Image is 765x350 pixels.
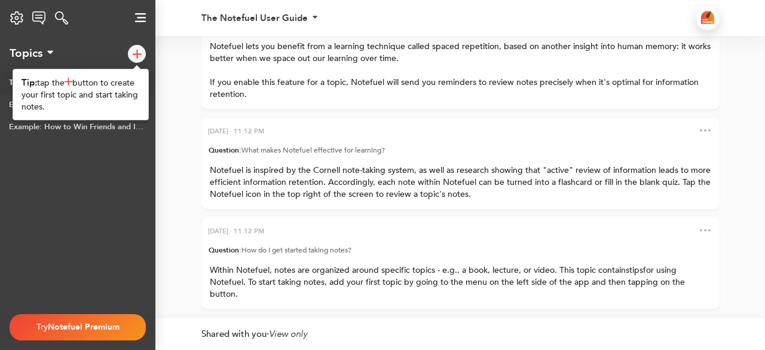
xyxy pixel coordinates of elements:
div: tap the button to create your first topic and start taking notes. [22,77,140,113]
div: Try [19,315,136,339]
div: Topics [10,47,42,60]
span: Tip: [22,77,37,89]
span: Question: [209,145,241,155]
span: Question: [209,245,241,255]
span: Within Notefuel, notes are organized around specific topics - e.g., a book, lecture, or video. Th... [210,264,629,276]
div: · [201,318,720,340]
img: dots.png [700,229,711,232]
span: Notefuel lets you benefit from a learning technique called spaced repetition, based on another in... [210,41,713,64]
img: logo [55,11,68,25]
span: If you enable this feature for a topic, Notefuel will send you reminders to review notes precisel... [210,77,701,100]
img: logo [701,11,714,24]
span: tips [629,264,643,276]
img: dots.png [700,129,711,132]
div: The Notefuel User Guide [201,14,308,23]
span: for using Notefuel. To start taking notes, add your first topic by going to the menu on the left ... [210,264,690,300]
img: logo [133,50,142,59]
img: logo [135,13,146,22]
img: addTopic.png [65,78,72,86]
div: [DATE] · 11:12 PM [208,225,264,238]
img: logo [32,11,46,25]
span: Notefuel is inspired by the Cornell note-taking system, as well as research showing that "active"... [210,165,713,200]
span: Notefuel Premium [48,321,120,333]
div: [DATE] · 11:12 PM [208,125,264,138]
span: What makes Notefuel effective for learning? [241,145,385,155]
span: How do I get started taking notes? [241,245,351,255]
span: View only [269,328,307,340]
span: Shared with you [201,328,267,340]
